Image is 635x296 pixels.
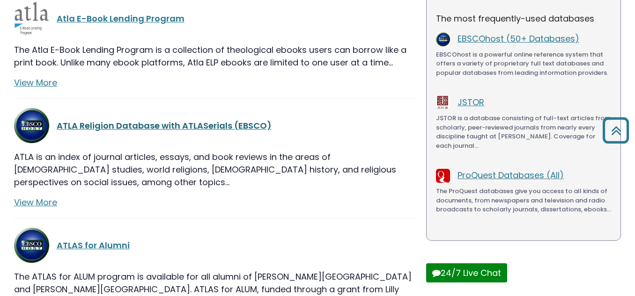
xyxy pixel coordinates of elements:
[436,187,611,214] p: The ProQuest databases give you access to all kinds of documents, from newspapers and television ...
[57,120,272,131] a: ATLA Religion Database with ATLASerials (EBSCO)
[599,122,633,139] a: Back to Top
[14,151,415,188] p: ATLA is an index of journal articles, essays, and book reviews in the areas of [DEMOGRAPHIC_DATA]...
[14,228,49,263] img: ATLA Religion Database
[426,263,507,282] button: 24/7 Live Chat
[14,43,415,69] p: The Atla E-Book Lending Program is a collection of theological ebooks users can borrow like a pri...
[14,77,57,88] a: View More
[458,33,579,44] a: EBSCOhost (50+ Databases)
[436,50,611,78] p: EBSCOhost is a powerful online reference system that offers a variety of proprietary full text da...
[14,196,57,208] a: View More
[458,169,564,181] a: ProQuest Databases (All)
[57,239,130,251] a: ATLAS for Alumni
[436,114,611,150] p: JSTOR is a database consisting of full-text articles from scholarly, peer-reviewed journals from ...
[436,12,611,25] p: The most frequently-used databases
[458,96,484,108] a: JSTOR
[57,13,185,24] a: Atla E-Book Lending Program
